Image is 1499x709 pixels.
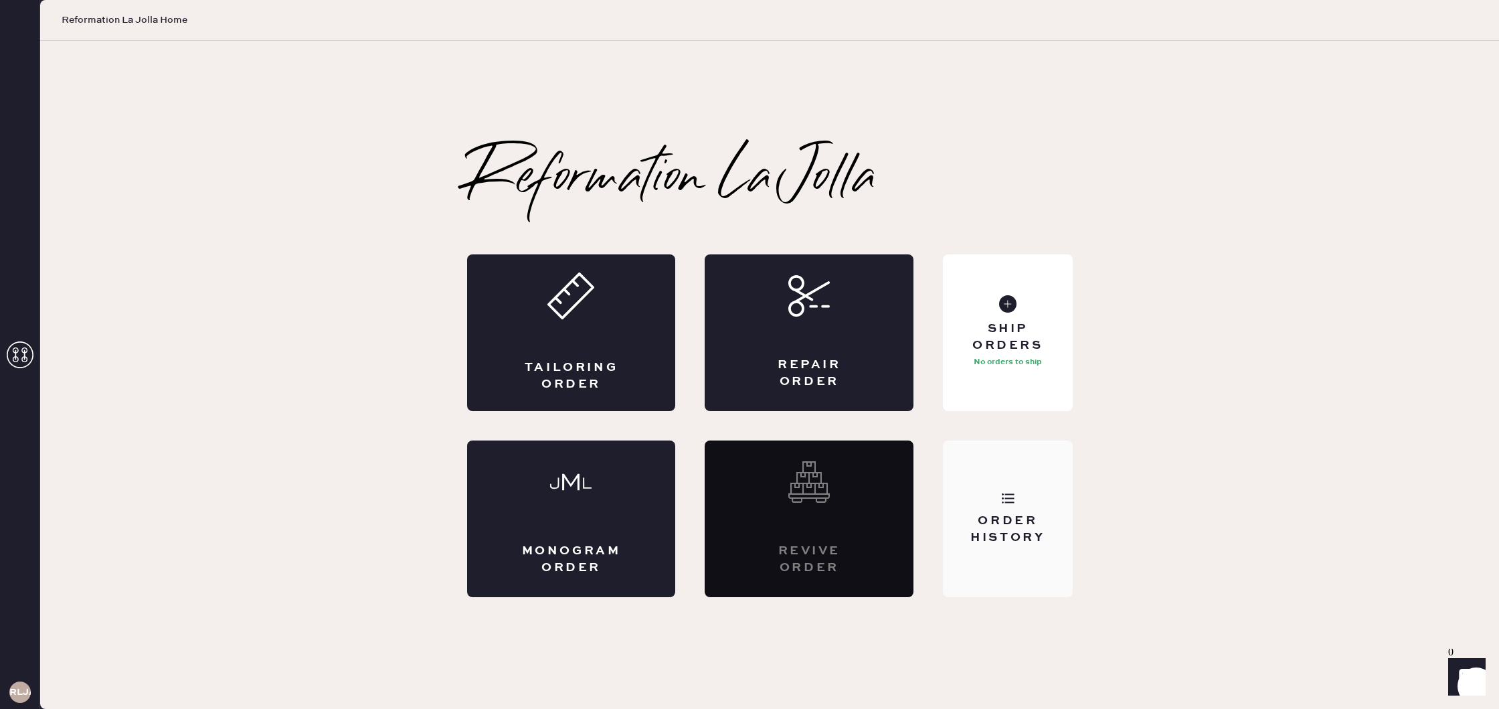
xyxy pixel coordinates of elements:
div: Order History [954,513,1061,546]
h2: Reformation La Jolla [467,153,877,206]
div: Repair Order [758,357,860,390]
div: Monogram Order [521,543,622,576]
div: Tailoring Order [521,360,622,393]
p: No orders to ship [974,354,1042,370]
div: Revive order [758,543,860,576]
iframe: Front Chat [1435,649,1493,706]
div: Ship Orders [954,321,1061,354]
span: Reformation La Jolla Home [62,13,187,27]
div: Interested? Contact us at care@hemster.co [705,441,913,597]
h3: RLJA [9,688,31,697]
